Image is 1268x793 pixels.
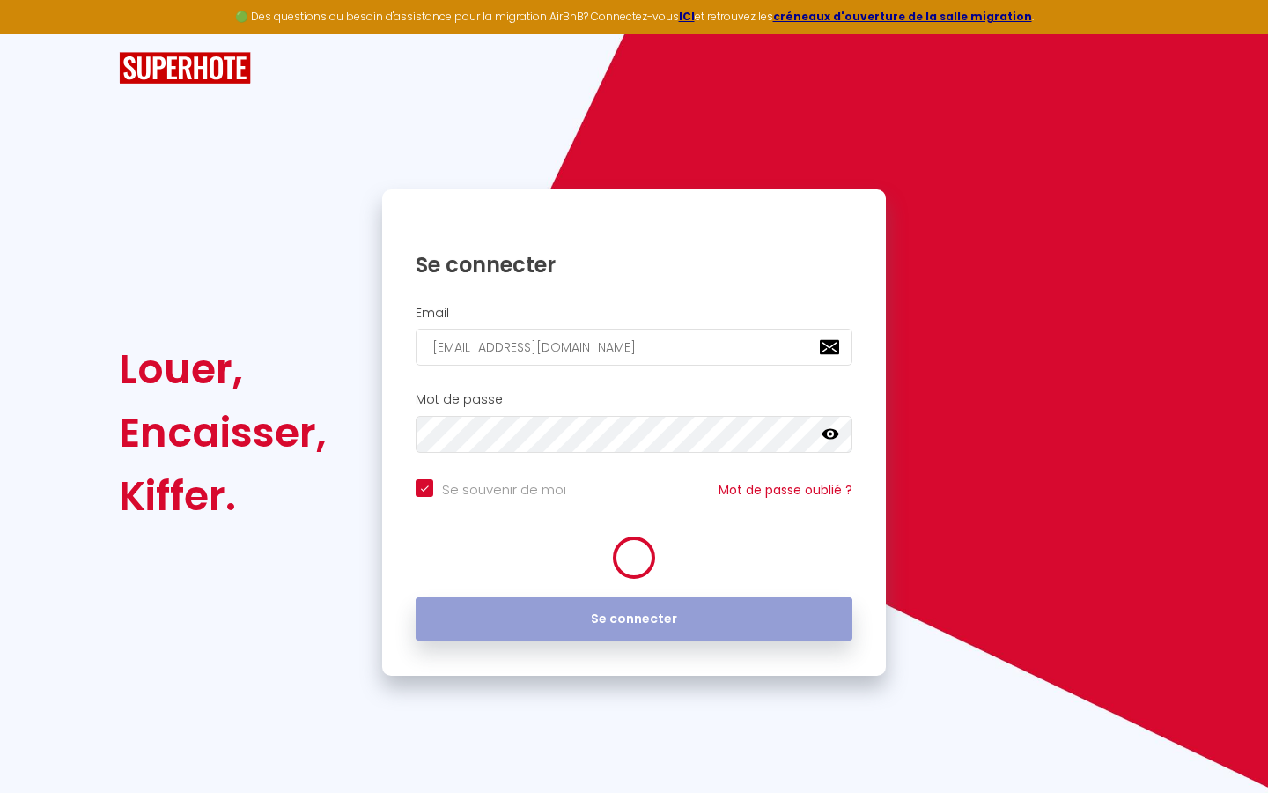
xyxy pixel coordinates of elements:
h2: Email [416,306,852,321]
a: créneaux d'ouverture de la salle migration [773,9,1032,24]
button: Se connecter [416,597,852,641]
a: ICI [679,9,695,24]
img: SuperHote logo [119,52,251,85]
h2: Mot de passe [416,392,852,407]
input: Ton Email [416,329,852,366]
h1: Se connecter [416,251,852,278]
a: Mot de passe oublié ? [719,481,852,499]
div: Louer, [119,337,327,401]
div: Encaisser, [119,401,327,464]
div: Kiffer. [119,464,327,528]
button: Ouvrir le widget de chat LiveChat [14,7,67,60]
